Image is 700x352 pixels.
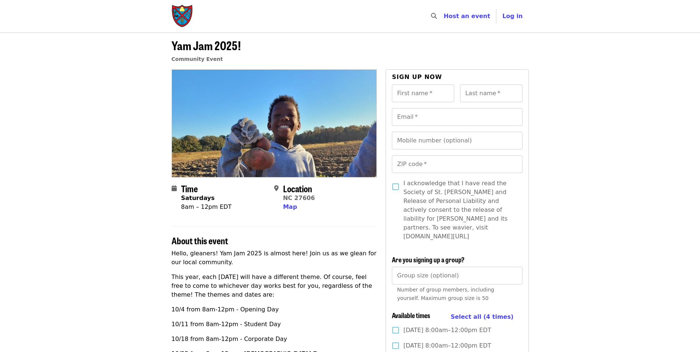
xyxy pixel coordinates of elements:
span: About this event [172,234,228,247]
span: Location [283,182,312,195]
input: [object Object] [392,267,522,284]
strong: Saturdays [181,194,215,201]
input: Last name [460,84,523,102]
button: Select all (4 times) [451,311,513,322]
span: Map [283,203,297,210]
button: Log in [496,9,528,24]
input: Email [392,108,522,126]
span: [DATE] 8:00am–12:00pm EDT [403,326,491,335]
i: calendar icon [172,185,177,192]
p: 10/11 from 8am-12pm - Student Day [172,320,377,329]
button: Map [283,203,297,211]
span: Time [181,182,198,195]
p: Hello, gleaners! Yam Jam 2025 is almost here! Join us as we glean for our local community. [172,249,377,267]
span: [DATE] 8:00am–12:00pm EDT [403,341,491,350]
span: Are you signing up a group? [392,255,465,264]
span: Number of group members, including yourself. Maximum group size is 50 [397,287,494,301]
span: Available times [392,310,430,320]
input: First name [392,84,454,102]
input: Mobile number (optional) [392,132,522,149]
p: This year, each [DATE] will have a different theme. Of course, feel free to come to whichever day... [172,273,377,299]
span: Log in [502,13,523,20]
img: Society of St. Andrew - Home [172,4,194,28]
input: Search [441,7,447,25]
p: 10/18 from 8am-12pm - Corporate Day [172,335,377,344]
span: Sign up now [392,73,442,80]
a: Host an event [444,13,490,20]
input: ZIP code [392,155,522,173]
i: search icon [431,13,437,20]
span: Yam Jam 2025! [172,37,241,54]
a: NC 27606 [283,194,315,201]
p: 10/4 from 8am-12pm - Opening Day [172,305,377,314]
i: map-marker-alt icon [274,185,279,192]
span: Select all (4 times) [451,313,513,320]
img: Yam Jam 2025! organized by Society of St. Andrew [172,70,377,177]
span: I acknowledge that I have read the Society of St. [PERSON_NAME] and Release of Personal Liability... [403,179,516,241]
a: Community Event [172,56,223,62]
div: 8am – 12pm EDT [181,203,232,211]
